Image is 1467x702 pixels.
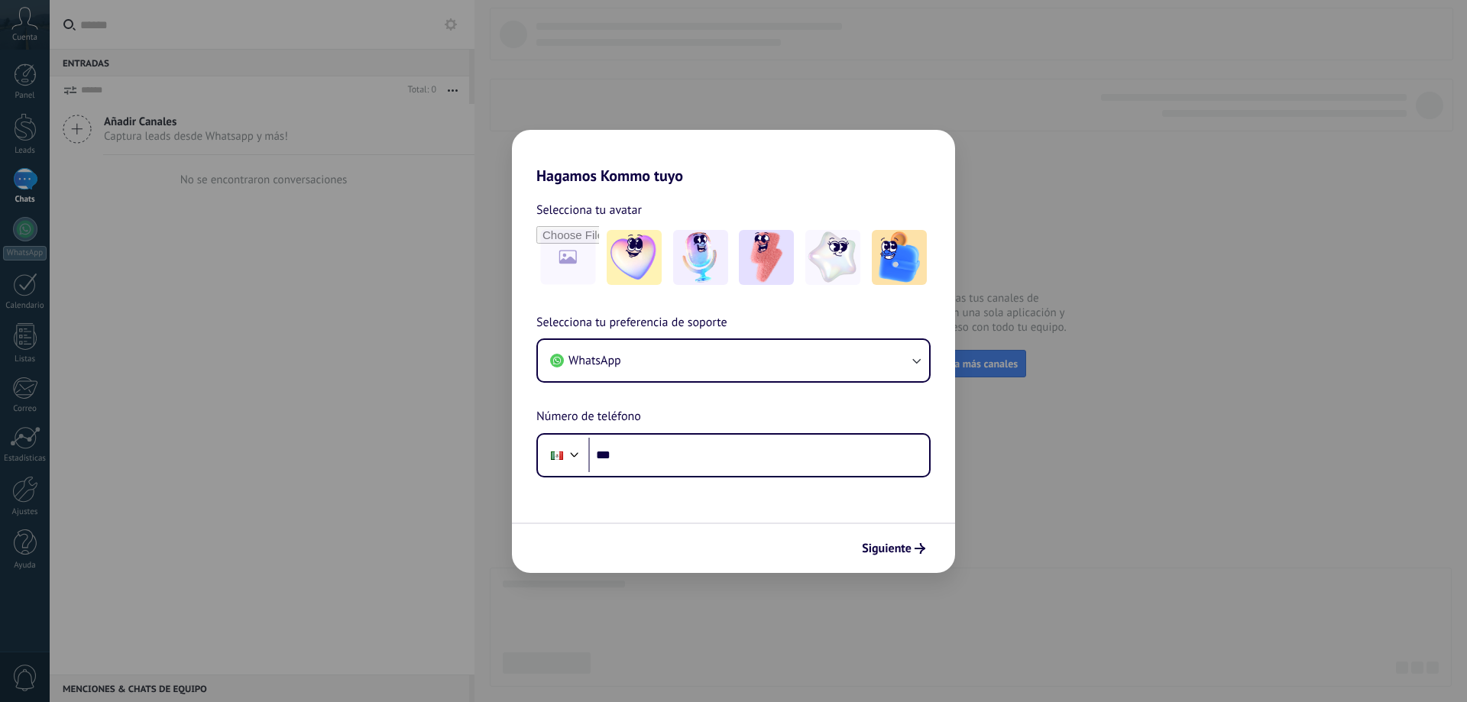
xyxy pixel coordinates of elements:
h2: Hagamos Kommo tuyo [512,130,955,185]
span: Siguiente [862,543,912,554]
button: WhatsApp [538,340,929,381]
img: -5.jpeg [872,230,927,285]
span: Selecciona tu avatar [536,200,642,220]
img: -2.jpeg [673,230,728,285]
div: Mexico: + 52 [542,439,572,471]
span: WhatsApp [568,353,621,368]
img: -4.jpeg [805,230,860,285]
span: Selecciona tu preferencia de soporte [536,313,727,333]
img: -3.jpeg [739,230,794,285]
button: Siguiente [855,535,932,561]
img: -1.jpeg [607,230,662,285]
span: Número de teléfono [536,407,641,427]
